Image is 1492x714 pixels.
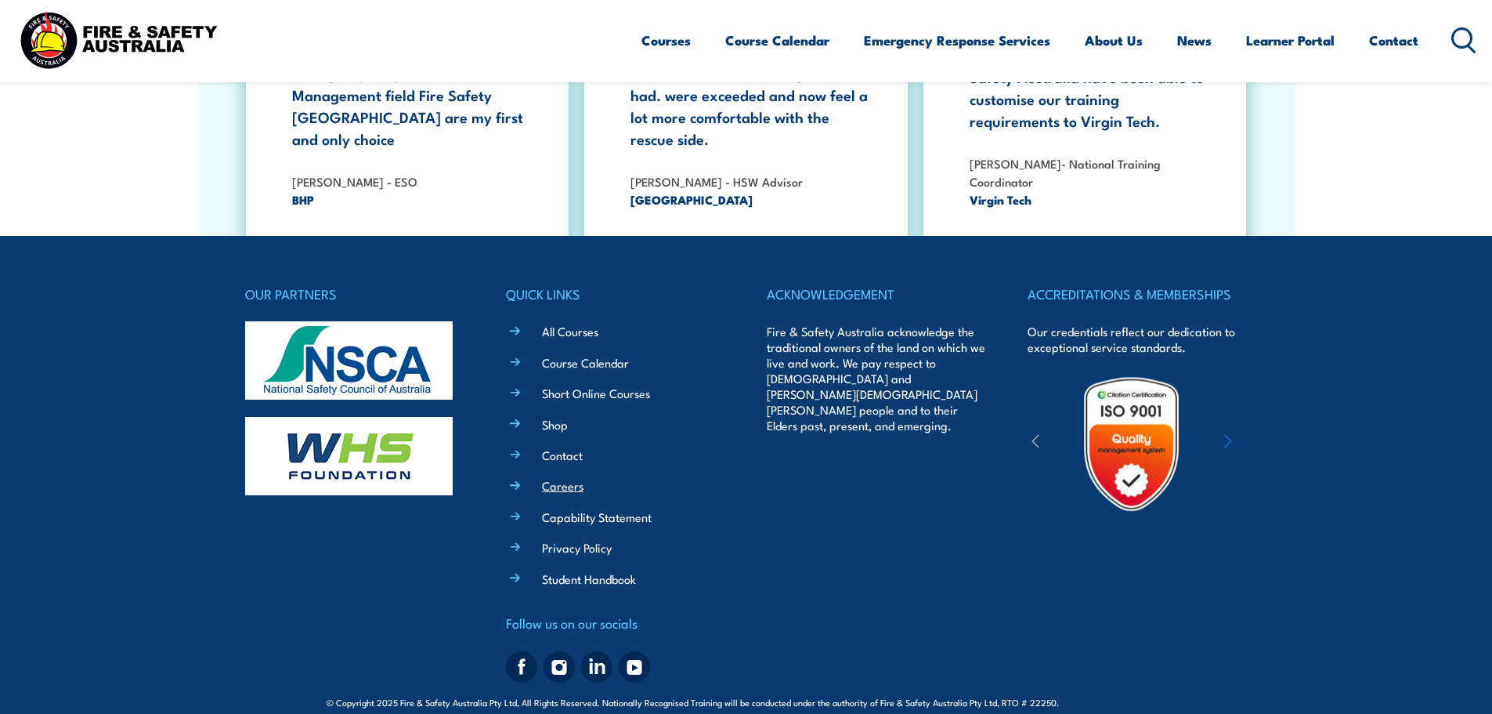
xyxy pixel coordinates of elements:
[542,323,598,339] a: All Courses
[245,321,453,400] img: nsca-logo-footer
[630,190,869,208] span: [GEOGRAPHIC_DATA]
[1177,20,1212,61] a: News
[542,477,583,494] a: Careers
[292,172,417,190] strong: [PERSON_NAME] - ESO
[1369,20,1418,61] a: Contact
[1078,696,1165,709] span: Site:
[725,20,829,61] a: Course Calendar
[542,571,636,587] a: Student Handbook
[1085,20,1143,61] a: About Us
[1246,20,1335,61] a: Learner Portal
[1201,417,1337,471] img: ewpa-logo
[327,694,1165,709] span: © Copyright 2025 Fire & Safety Australia Pty Ltd, All Rights Reserved. Nationally Recognised Trai...
[1028,283,1247,305] h4: ACCREDITATIONS & MEMBERSHIPS
[767,283,986,305] h4: ACKNOWLEDGEMENT
[864,20,1050,61] a: Emergency Response Services
[542,539,612,556] a: Privacy Policy
[292,190,530,208] span: BHP
[292,18,530,150] p: For any of my future training and educational needs in the Emergency Response and Management fiel...
[245,417,453,495] img: whs-logo-footer
[630,172,803,190] strong: [PERSON_NAME] - HSW Advisor
[970,154,1161,190] strong: [PERSON_NAME]- National Training Coordinator
[542,416,568,433] a: Shop
[641,20,691,61] a: Courses
[506,283,725,305] h4: QUICK LINKS
[245,283,464,305] h4: OUR PARTNERS
[1028,324,1247,355] p: Our credentials reflect our dedication to exceptional service standards.
[970,190,1208,208] span: Virgin Tech
[1111,694,1165,709] a: KND Digital
[1063,375,1200,513] img: Untitled design (19)
[542,354,629,371] a: Course Calendar
[542,385,650,401] a: Short Online Courses
[542,447,583,463] a: Contact
[506,612,725,634] h4: Follow us on our socials
[542,509,652,525] a: Capability Statement
[767,324,986,433] p: Fire & Safety Australia acknowledge the traditional owners of the land on which we live and work....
